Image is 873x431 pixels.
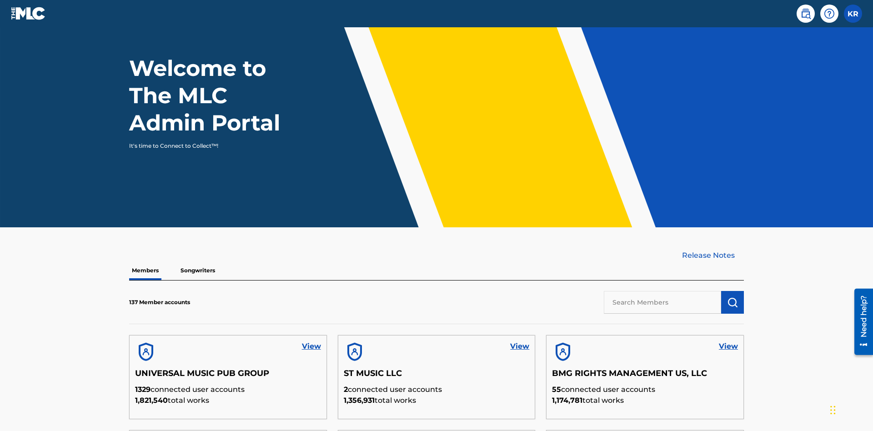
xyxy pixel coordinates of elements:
img: account [552,341,574,363]
p: connected user accounts [552,384,738,395]
a: View [510,341,529,352]
p: total works [135,395,321,406]
div: User Menu [844,5,862,23]
p: connected user accounts [135,384,321,395]
span: 1,356,931 [344,396,375,405]
img: MLC Logo [11,7,46,20]
p: Songwriters [178,261,218,280]
a: View [719,341,738,352]
input: Search Members [604,291,721,314]
h5: ST MUSIC LLC [344,368,530,384]
div: Drag [830,396,836,424]
h1: Welcome to The MLC Admin Portal [129,55,299,136]
p: It's time to Connect to Collect™! [129,142,287,150]
p: total works [552,395,738,406]
iframe: Resource Center [848,285,873,360]
span: 1329 [135,385,151,394]
p: total works [344,395,530,406]
img: help [824,8,835,19]
div: Help [820,5,838,23]
iframe: Chat Widget [828,387,873,431]
img: search [800,8,811,19]
span: 1,174,781 [552,396,582,405]
p: 137 Member accounts [129,298,190,306]
img: account [135,341,157,363]
span: 1,821,540 [135,396,168,405]
p: Members [129,261,161,280]
p: connected user accounts [344,384,530,395]
h5: UNIVERSAL MUSIC PUB GROUP [135,368,321,384]
a: Public Search [797,5,815,23]
img: Search Works [727,297,738,308]
span: 55 [552,385,561,394]
a: Release Notes [682,250,744,261]
span: 2 [344,385,348,394]
h5: BMG RIGHTS MANAGEMENT US, LLC [552,368,738,384]
a: View [302,341,321,352]
img: account [344,341,366,363]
